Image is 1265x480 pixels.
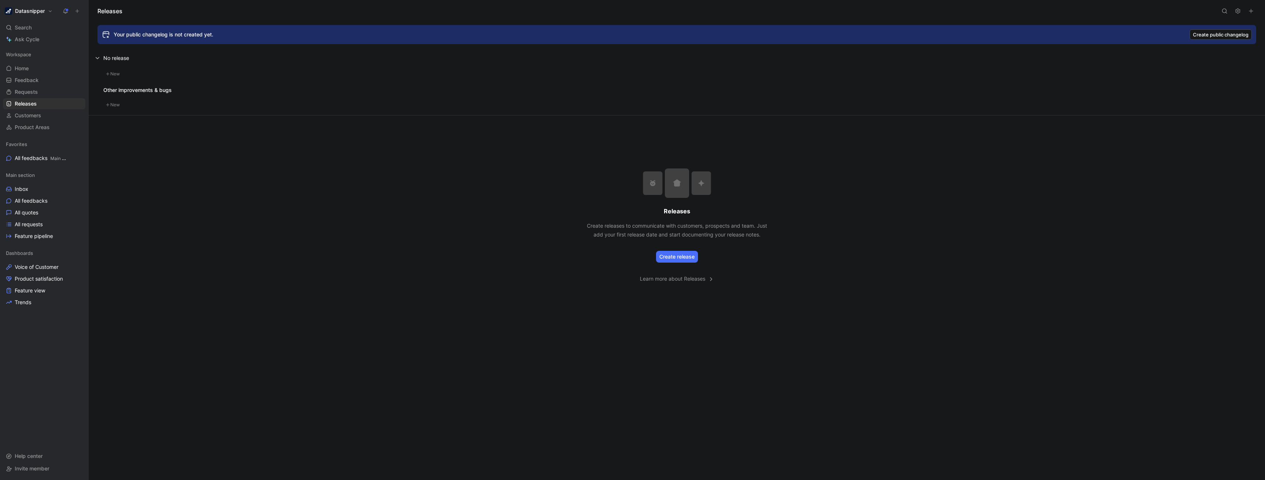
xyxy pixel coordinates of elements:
span: All feedbacks [15,197,47,205]
span: Voice of Customer [15,263,58,271]
button: DatasnipperDatasnipper [3,6,54,16]
span: Ask Cycle [15,35,39,44]
span: Feedback [15,77,39,84]
img: Datasnipper [5,7,12,15]
div: Dashboards [3,248,85,259]
a: Ask Cycle [3,34,85,45]
a: All requests [3,219,85,230]
div: Search [3,22,85,33]
span: Feature pipeline [15,232,53,240]
div: Main sectionInboxAll feedbacksAll quotesAll requestsFeature pipeline [3,170,85,242]
button: Create public changelog [1190,29,1252,40]
span: Favorites [6,141,27,148]
span: Invite member [15,465,49,472]
a: Requests [3,86,85,97]
a: Learn more about Releases [640,274,714,283]
span: Main section [50,156,77,161]
span: Product Areas [15,124,50,131]
div: DashboardsVoice of CustomerProduct satisfactionFeature viewTrends [3,248,85,308]
div: Help center [3,451,85,462]
a: Feature view [3,285,85,296]
span: All feedbacks [15,154,68,162]
span: Inbox [15,185,28,193]
span: Releases [15,100,37,107]
span: Product satisfaction [15,275,63,282]
a: Customers [3,110,85,121]
span: Dashboards [6,249,33,257]
span: All requests [15,221,43,228]
span: Main section [6,171,35,179]
a: Product satisfaction [3,273,85,284]
a: Inbox [3,184,85,195]
button: New [103,100,122,109]
span: Trends [15,299,31,306]
div: Main section [3,170,85,181]
a: Releases [3,98,85,109]
div: Favorites [3,139,85,150]
span: Feature view [15,287,45,294]
span: Help center [15,453,43,459]
a: Voice of Customer [3,262,85,273]
button: New [103,70,122,78]
h1: Releases [97,7,122,15]
span: All quotes [15,209,38,216]
div: Other improvements & bugs [103,86,1259,95]
a: Product Areas [3,122,85,133]
a: Feature pipeline [3,231,85,242]
h2: Releases [664,207,690,216]
a: Trends [3,297,85,308]
a: All quotes [3,207,85,218]
span: Requests [15,88,38,96]
span: Customers [15,112,41,119]
h1: Datasnipper [15,8,45,14]
button: Create release [656,251,698,263]
span: Workspace [6,51,31,58]
div: Invite member [3,463,85,474]
a: Home [3,63,85,74]
div: Your public changelog is not created yet. [114,30,213,39]
a: All feedbacks [3,195,85,206]
span: Home [15,65,29,72]
a: Feedback [3,75,85,86]
p: Create releases to communicate with customers, prospects and team. Just add your first release da... [585,221,769,239]
div: Workspace [3,49,85,60]
span: Search [15,23,32,32]
a: All feedbacksMain section [3,153,85,164]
